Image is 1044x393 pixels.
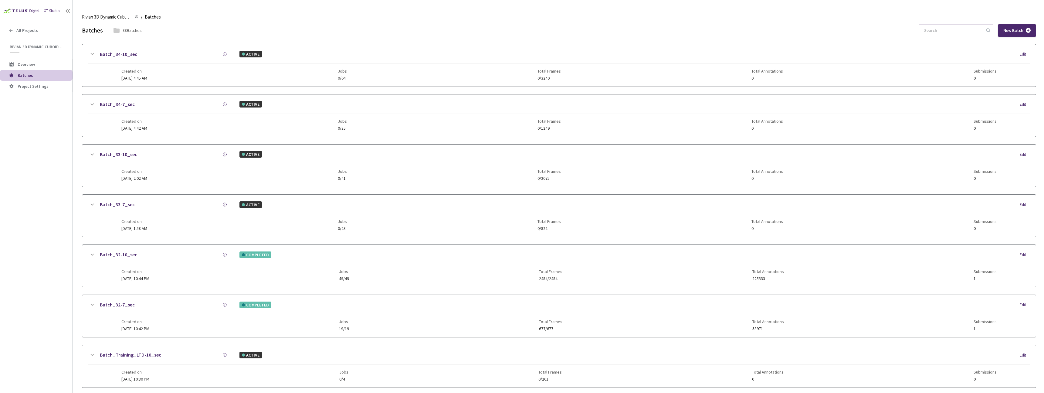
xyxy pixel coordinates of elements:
a: Batch_33-10_sec [100,151,137,158]
span: 225333 [752,276,784,281]
div: Batch_32-7_secCOMPLETEDEditCreated on[DATE] 10:42 PMJobs19/19Total Frames677/677Total Annotations... [82,295,1036,337]
div: Batches [82,26,103,35]
span: Jobs [339,319,349,324]
span: [DATE] 10:42 PM [121,326,149,331]
span: 0/822 [537,226,561,231]
span: Batches [145,13,161,21]
span: Total Frames [537,169,561,174]
span: 0/41 [338,176,347,181]
span: Submissions [974,219,997,224]
span: Created on [121,69,147,73]
span: 49/49 [339,276,349,281]
span: Total Annotations [752,370,784,374]
span: [DATE] 10:30 PM [121,376,149,382]
span: 0 [974,226,997,231]
span: 0 [751,226,783,231]
span: Total Frames [539,319,562,324]
input: Search [920,25,985,36]
span: Submissions [974,119,997,124]
span: Submissions [974,69,997,73]
span: Created on [121,119,147,124]
span: Rivian 3D Dynamic Cuboids[2024-25] [82,13,131,21]
span: Total Annotations [751,69,783,73]
span: Project Settings [18,84,49,89]
span: 0/64 [338,76,347,80]
span: Submissions [974,169,997,174]
div: Edit [1020,302,1030,308]
a: Batch_32-10_sec [100,251,137,258]
span: New Batch [1003,28,1023,33]
span: Created on [121,269,149,274]
div: ACTIVE [239,151,262,158]
span: Submissions [974,319,997,324]
span: 0 [974,377,997,381]
span: Total Frames [537,219,561,224]
span: Total Annotations [751,119,783,124]
span: 53971 [752,326,784,331]
span: Rivian 3D Dynamic Cuboids[2024-25] [10,44,64,50]
span: Created on [121,370,149,374]
span: [DATE] 2:02 AM [121,176,147,181]
span: 0 [751,126,783,131]
span: 0/201 [538,377,562,381]
span: Submissions [974,269,997,274]
span: [DATE] 4:45 AM [121,75,147,81]
span: 0 [751,176,783,181]
span: Total Frames [538,370,562,374]
div: Edit [1020,252,1030,258]
li: / [141,13,142,21]
a: Batch_32-7_sec [100,301,135,309]
div: Batch_34-7_secACTIVEEditCreated on[DATE] 4:42 AMJobs0/35Total Frames0/1249Total Annotations0Submi... [82,94,1036,137]
span: 677/677 [539,326,562,331]
span: 0 [974,76,997,80]
div: Edit [1020,101,1030,108]
div: COMPLETED [239,251,271,258]
span: Jobs [338,119,347,124]
div: Edit [1020,202,1030,208]
div: ACTIVE [239,352,262,358]
div: ACTIVE [239,101,262,108]
a: Batch_33-7_sec [100,201,135,208]
span: All Projects [16,28,38,33]
span: Created on [121,319,149,324]
span: Total Frames [537,69,561,73]
span: [DATE] 10:44 PM [121,276,149,281]
span: 0/3240 [537,76,561,80]
a: Batch_34-10_sec [100,50,137,58]
span: 0/35 [338,126,347,131]
div: Edit [1020,152,1030,158]
div: 88 Batches [123,27,142,33]
a: Batch_34-7_sec [100,101,135,108]
span: 2484/2484 [539,276,562,281]
div: Edit [1020,51,1030,57]
span: Overview [18,62,35,67]
div: GT Studio [44,8,60,14]
span: Total Annotations [752,319,784,324]
span: Jobs [339,269,349,274]
span: 1 [974,326,997,331]
div: Batch_33-7_secACTIVEEditCreated on[DATE] 1:58 AMJobs0/23Total Frames0/822Total Annotations0Submis... [82,195,1036,237]
span: 0 [974,176,997,181]
span: Created on [121,219,147,224]
span: 19/19 [339,326,349,331]
span: 1 [974,276,997,281]
span: 0/1249 [537,126,561,131]
span: Created on [121,169,147,174]
div: ACTIVE [239,51,262,57]
span: Total Annotations [751,219,783,224]
div: COMPLETED [239,302,271,308]
span: 0/4 [339,377,348,381]
span: Jobs [338,169,347,174]
span: Total Frames [537,119,561,124]
span: Total Frames [539,269,562,274]
span: Submissions [974,370,997,374]
span: Jobs [338,219,347,224]
div: Batch_34-10_secACTIVEEditCreated on[DATE] 4:45 AMJobs0/64Total Frames0/3240Total Annotations0Subm... [82,44,1036,87]
div: Batch_Training_LTD-10_secACTIVEEditCreated on[DATE] 10:30 PMJobs0/4Total Frames0/201Total Annotat... [82,345,1036,387]
span: Jobs [338,69,347,73]
span: [DATE] 1:58 AM [121,226,147,231]
span: Total Annotations [752,269,784,274]
span: 0 [974,126,997,131]
span: [DATE] 4:42 AM [121,125,147,131]
div: ACTIVE [239,201,262,208]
